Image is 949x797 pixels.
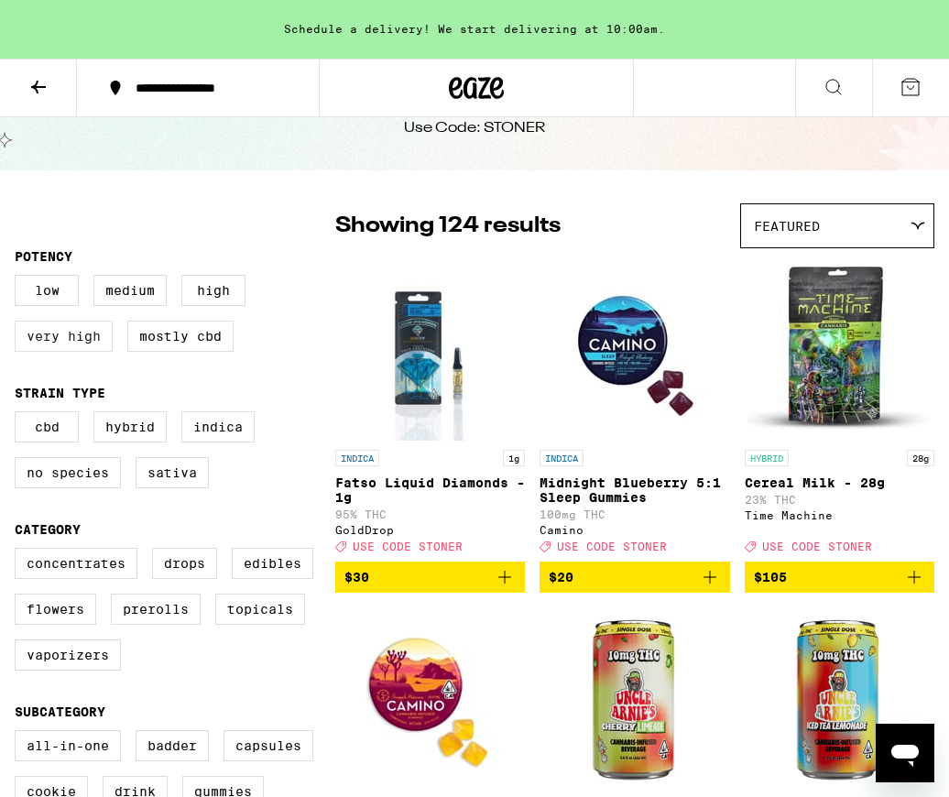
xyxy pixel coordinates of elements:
[215,594,305,625] label: Topicals
[15,386,105,400] legend: Strain Type
[876,724,934,782] iframe: Button to launch messaging window
[549,570,573,584] span: $20
[907,450,934,466] p: 28g
[540,450,584,466] p: INDICA
[754,570,787,584] span: $105
[754,219,820,234] span: Featured
[540,562,729,593] button: Add to bag
[543,607,726,791] img: Uncle Arnie's - Cherry Limeade 7.5oz - 10mg
[745,562,934,593] button: Add to bag
[15,594,96,625] label: Flowers
[15,457,121,488] label: No Species
[15,275,79,306] label: Low
[353,540,463,552] span: USE CODE STONER
[404,118,545,138] div: Use Code: STONER
[745,475,934,490] p: Cereal Milk - 28g
[503,450,525,466] p: 1g
[15,411,79,442] label: CBD
[232,548,313,579] label: Edibles
[111,594,201,625] label: Prerolls
[15,704,105,719] legend: Subcategory
[335,257,525,562] a: Open page for Fatso Liquid Diamonds - 1g from GoldDrop
[540,475,729,505] p: Midnight Blueberry 5:1 Sleep Gummies
[15,522,81,537] legend: Category
[335,508,525,520] p: 95% THC
[747,257,931,441] img: Time Machine - Cereal Milk - 28g
[335,450,379,466] p: INDICA
[152,548,217,579] label: Drops
[762,540,872,552] span: USE CODE STONER
[93,411,167,442] label: Hybrid
[745,509,934,521] div: Time Machine
[224,730,313,761] label: Capsules
[335,524,525,536] div: GoldDrop
[335,211,561,242] p: Showing 124 results
[335,475,525,505] p: Fatso Liquid Diamonds - 1g
[543,257,726,441] img: Camino - Midnight Blueberry 5:1 Sleep Gummies
[557,540,667,552] span: USE CODE STONER
[15,730,121,761] label: All-In-One
[745,257,934,562] a: Open page for Cereal Milk - 28g from Time Machine
[136,730,209,761] label: Badder
[15,321,113,352] label: Very High
[745,494,934,506] p: 23% THC
[745,450,789,466] p: HYBRID
[127,321,234,352] label: Mostly CBD
[93,275,167,306] label: Medium
[15,639,121,671] label: Vaporizers
[344,570,369,584] span: $30
[339,607,522,791] img: Camino - Pineapple Habanero Uplifting Gummies
[15,249,72,264] legend: Potency
[335,562,525,593] button: Add to bag
[181,275,245,306] label: High
[136,457,209,488] label: Sativa
[540,508,729,520] p: 100mg THC
[747,607,931,791] img: Uncle Arnie's - Iced Tea Lemonade 7.5oz - 10mg
[540,524,729,536] div: Camino
[540,257,729,562] a: Open page for Midnight Blueberry 5:1 Sleep Gummies from Camino
[357,257,504,441] img: GoldDrop - Fatso Liquid Diamonds - 1g
[181,411,255,442] label: Indica
[15,548,137,579] label: Concentrates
